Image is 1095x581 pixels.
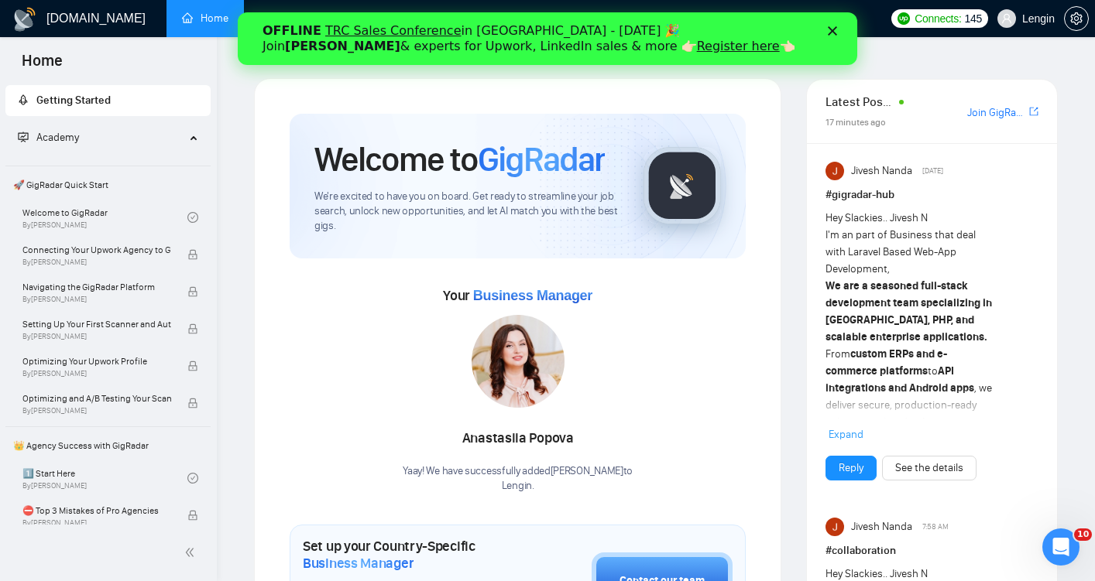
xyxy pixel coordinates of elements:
div: Закрити [590,14,606,23]
a: setting [1064,12,1089,25]
span: fund-projection-screen [18,132,29,142]
span: lock [187,249,198,260]
a: dashboardDashboard [259,12,330,25]
span: 17 minutes ago [826,117,886,128]
img: Jivesh Nanda [826,162,844,180]
span: Business Manager [303,555,414,572]
span: Connecting Your Upwork Agency to GigRadar [22,242,171,258]
span: Optimizing and A/B Testing Your Scanner for Better Results [22,391,171,406]
span: By [PERSON_NAME] [22,406,171,415]
span: Jivesh Nanda [851,518,912,535]
h1: # gigradar-hub [826,186,1038,203]
a: Join GigRadar Slack Community [967,104,1026,121]
span: Your [443,287,592,304]
span: Jivesh Nanda [851,162,912,179]
span: 10 [1074,528,1092,541]
a: See the details [895,460,963,477]
h1: # collaboration [826,542,1038,559]
a: export [1029,104,1038,119]
span: [DATE] [922,164,943,178]
span: Academy [18,131,79,144]
span: Setting Up Your First Scanner and Auto-Bidder [22,316,171,332]
img: gigradar-logo.png [644,147,721,224]
span: GigRadar [478,138,605,180]
span: lock [187,361,198,371]
div: Anastasiia Popova [403,425,633,452]
span: ⛔ Top 3 Mistakes of Pro Agencies [22,503,171,518]
span: Connects: [915,10,961,27]
strong: custom ERPs and e-commerce platforms [826,347,947,378]
img: 1686131229812-7.jpg [472,315,565,408]
button: See the details [882,456,977,480]
a: homeHome [182,12,228,25]
span: lock [187,286,198,297]
a: 1️⃣ Start HereBy[PERSON_NAME] [22,461,187,495]
span: By [PERSON_NAME] [22,295,171,304]
span: 👑 Agency Success with GigRadar [7,430,209,461]
span: check-circle [187,473,198,484]
span: We're excited to have you on board. Get ready to streamline your job search, unlock new opportuni... [314,190,619,234]
span: 145 [964,10,981,27]
span: By [PERSON_NAME] [22,332,171,341]
strong: We are a seasoned full-stack development team specializing in [GEOGRAPHIC_DATA], PHP, and scalabl... [826,279,992,343]
span: export [1029,105,1038,118]
span: check-circle [187,212,198,223]
a: Welcome to GigRadarBy[PERSON_NAME] [22,200,187,234]
img: upwork-logo.png [898,12,910,25]
span: 🚀 GigRadar Quick Start [7,169,209,200]
a: searchScanner [361,12,418,25]
span: user [1001,13,1012,24]
span: By [PERSON_NAME] [22,258,171,267]
button: setting [1064,6,1089,31]
img: logo [12,7,37,32]
li: Getting Started [5,85,211,116]
span: Latest Posts from the GigRadar Community [826,92,894,111]
span: 7:58 AM [922,520,949,534]
span: By [PERSON_NAME] [22,369,171,378]
h1: Welcome to [314,138,605,180]
span: Business Manager [473,288,592,303]
a: Reply [839,460,863,477]
span: By [PERSON_NAME] [22,518,171,528]
span: Expand [829,428,863,441]
a: Register here [459,26,542,41]
span: double-left [184,545,200,560]
span: Optimizing Your Upwork Profile [22,354,171,369]
span: lock [187,510,198,521]
span: Getting Started [36,94,111,107]
span: rocket [18,94,29,105]
span: Academy [36,131,79,144]
a: userProfile [449,12,498,25]
p: Lengin . [403,479,633,494]
span: Navigating the GigRadar Platform [22,279,171,295]
button: Reply [826,456,877,480]
span: lock [187,323,198,334]
iframe: Intercom live chat банер [238,12,857,65]
img: Jivesh Nanda [826,518,844,536]
span: lock [187,398,198,408]
iframe: Intercom live chat [1042,528,1080,566]
h1: Set up your Country-Specific [303,538,514,572]
div: Yaay! We have successfully added [PERSON_NAME] to [403,464,633,494]
span: Home [9,50,75,82]
span: setting [1065,12,1088,25]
